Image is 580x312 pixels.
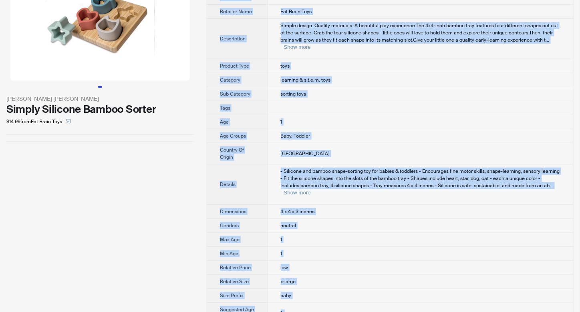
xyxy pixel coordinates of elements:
span: x-large [281,278,296,285]
span: learning & s.t.e.m. toys [281,77,331,83]
span: Age [220,119,229,125]
span: Dimensions [220,208,246,215]
span: Size Prefix [220,292,244,299]
span: Category [220,77,240,83]
span: 1 [281,236,282,243]
span: - Silicone and bamboo shape-sorting toy for babies & toddlers - Encourages fine motor skills, sha... [281,168,560,189]
span: baby [281,292,292,299]
span: Relative Size [220,278,249,285]
button: Expand [284,44,311,50]
span: sorting toys [281,91,306,97]
div: $14.99 from Fat Brain Toys [6,115,194,128]
span: ... [550,182,554,189]
span: Max Age [220,236,240,243]
span: toys [281,63,290,69]
span: select [66,119,71,124]
span: Details [220,181,236,188]
div: Simply Silicone Bamboo Sorter [6,103,194,115]
span: 1 [281,250,282,257]
span: Age Groups [220,133,246,139]
span: Tags [220,105,230,111]
span: Fat Brain Toys [281,8,312,15]
span: Retailer Name [220,8,252,15]
span: 1 [281,119,282,125]
span: neutral [281,222,296,229]
span: ... [546,37,550,43]
div: - Silicone and bamboo shape-sorting toy for babies & toddlers - Encourages fine motor skills, sha... [281,168,560,196]
span: Simple design. Quality materials. A beautiful play experience.The 4x4-inch bamboo tray features f... [281,22,558,43]
span: Sub Category [220,91,250,97]
span: Min Age [220,250,238,257]
div: [PERSON_NAME] [PERSON_NAME] [6,94,194,103]
span: Relative Price [220,264,251,271]
button: Go to slide 1 [98,86,102,88]
button: Expand [284,190,311,196]
span: Baby, Toddler [281,133,310,139]
span: 4 x 4 x 3 inches [281,208,315,215]
span: [GEOGRAPHIC_DATA] [281,150,330,157]
span: low [281,264,288,271]
span: Country Of Origin [220,147,244,160]
div: Simple design. Quality materials. A beautiful play experience.The 4x4-inch bamboo tray features f... [281,22,560,51]
span: Product Type [220,63,249,69]
span: Description [220,36,246,42]
span: Genders [220,222,239,229]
